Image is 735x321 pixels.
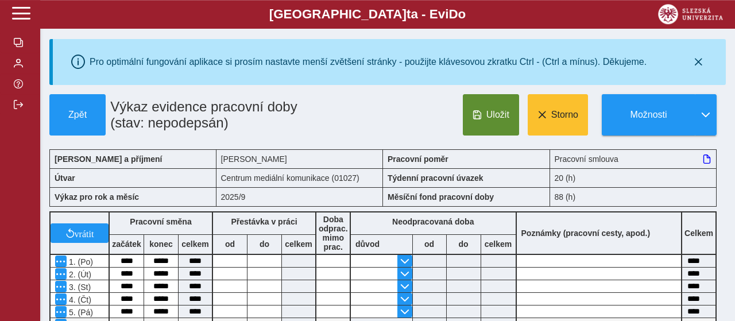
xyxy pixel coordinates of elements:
span: o [458,7,466,21]
div: 20 (h) [550,168,717,187]
span: vrátit [75,229,94,238]
span: 2. (Út) [67,270,91,279]
b: [GEOGRAPHIC_DATA] a - Evi [34,7,701,22]
span: Uložit [486,110,509,120]
b: Celkem [684,229,713,238]
b: Týdenní pracovní úvazek [388,173,483,183]
div: Pracovní smlouva [550,149,717,168]
div: 88 (h) [550,187,717,207]
b: Měsíční fond pracovní doby [388,192,494,202]
b: Útvar [55,173,75,183]
span: 5. (Pá) [67,308,93,317]
b: Výkaz pro rok a měsíc [55,192,139,202]
b: celkem [282,239,315,249]
b: začátek [110,239,144,249]
b: Poznámky (pracovní cesty, apod.) [517,229,655,238]
div: Centrum mediální komunikace (01027) [216,168,384,187]
button: Menu [55,293,67,305]
b: důvod [355,239,380,249]
button: Zpět [49,94,106,136]
button: Menu [55,281,67,292]
b: Přestávka v práci [231,217,297,226]
b: Neodpracovaná doba [392,217,474,226]
div: Pro optimální fungování aplikace si prosím nastavte menší zvětšení stránky - použijte klávesovou ... [90,57,647,67]
span: Storno [551,110,578,120]
b: do [247,239,281,249]
b: Pracovní směna [130,217,191,226]
button: Menu [55,256,67,267]
div: [PERSON_NAME] [216,149,384,168]
button: Storno [528,94,588,136]
span: Možnosti [612,110,686,120]
b: [PERSON_NAME] a příjmení [55,154,162,164]
span: D [448,7,458,21]
button: vrátit [51,223,109,243]
span: t [407,7,411,21]
span: 3. (St) [67,283,91,292]
b: Pracovní poměr [388,154,448,164]
b: konec [144,239,178,249]
b: do [447,239,481,249]
h1: Výkaz evidence pracovní doby (stav: nepodepsán) [106,94,331,136]
span: 1. (Po) [67,257,93,266]
button: Menu [55,306,67,318]
button: Uložit [463,94,519,136]
b: celkem [179,239,212,249]
img: logo_web_su.png [658,4,723,24]
b: od [213,239,247,249]
span: 4. (Čt) [67,295,91,304]
b: od [413,239,446,249]
button: Menu [55,268,67,280]
button: Možnosti [602,94,695,136]
b: Doba odprac. mimo prac. [319,215,348,252]
b: celkem [481,239,516,249]
div: 2025/9 [216,187,384,207]
span: Zpět [55,110,100,120]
